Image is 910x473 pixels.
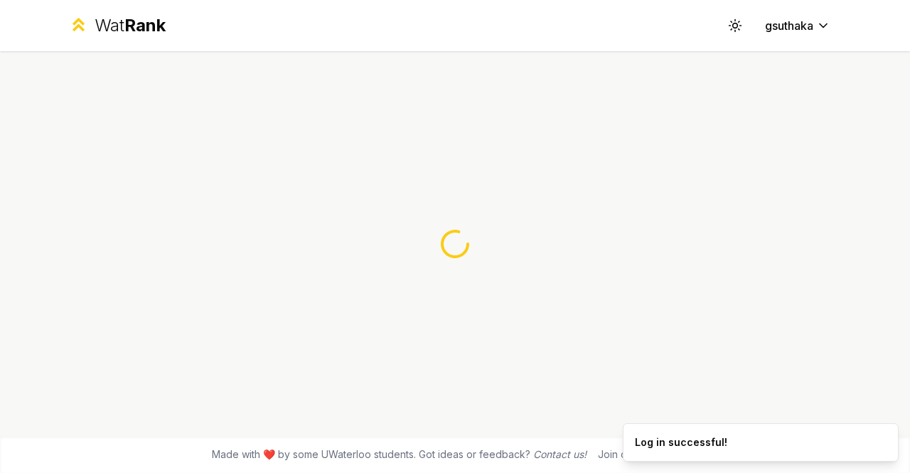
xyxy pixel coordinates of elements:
[95,14,166,37] div: Wat
[124,15,166,36] span: Rank
[765,17,813,34] span: gsuthaka
[212,447,587,462] span: Made with ❤️ by some UWaterloo students. Got ideas or feedback?
[598,447,677,462] div: Join our discord!
[635,435,727,450] div: Log in successful!
[68,14,166,37] a: WatRank
[754,13,842,38] button: gsuthaka
[533,448,587,460] a: Contact us!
